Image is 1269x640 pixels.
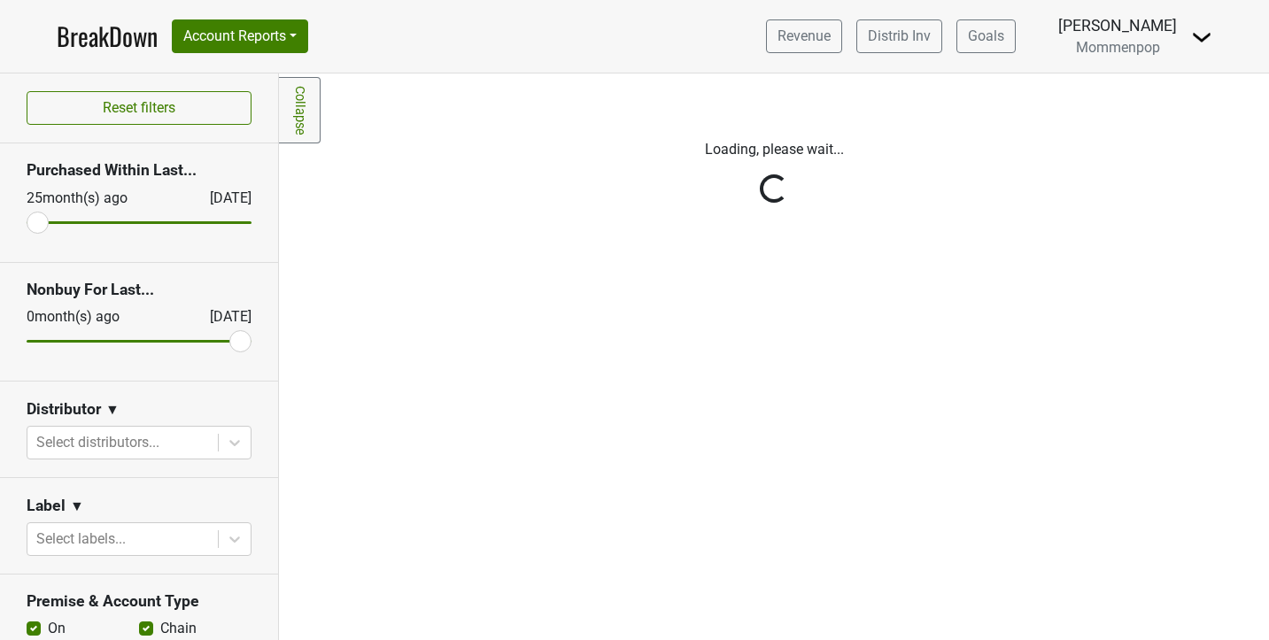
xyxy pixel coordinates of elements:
a: Collapse [279,77,321,143]
a: Goals [956,19,1016,53]
span: Mommenpop [1076,39,1160,56]
a: Revenue [766,19,842,53]
div: [PERSON_NAME] [1058,14,1177,37]
a: Distrib Inv [856,19,942,53]
a: BreakDown [57,18,158,55]
button: Account Reports [172,19,308,53]
img: Dropdown Menu [1191,27,1212,48]
p: Loading, please wait... [292,139,1256,160]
